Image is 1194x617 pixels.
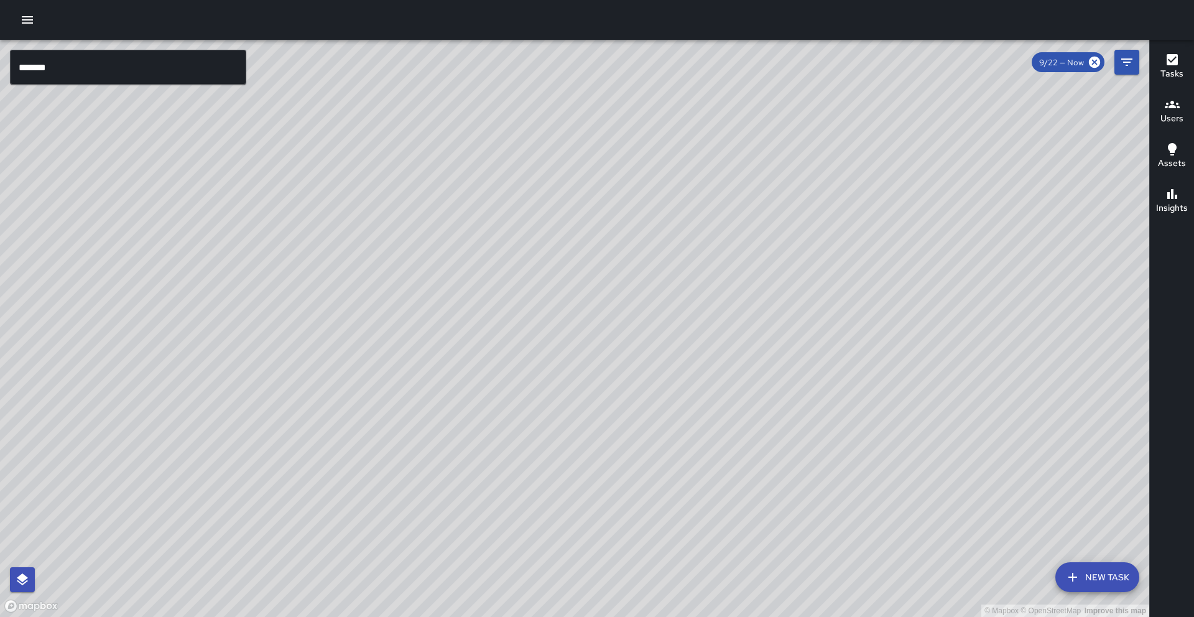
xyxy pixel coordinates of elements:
[1150,90,1194,134] button: Users
[1150,179,1194,224] button: Insights
[1032,57,1091,68] span: 9/22 — Now
[1158,157,1186,170] h6: Assets
[1032,52,1104,72] div: 9/22 — Now
[1156,202,1188,215] h6: Insights
[1055,562,1139,592] button: New Task
[1150,134,1194,179] button: Assets
[1160,67,1183,81] h6: Tasks
[1150,45,1194,90] button: Tasks
[1114,50,1139,75] button: Filters
[1160,112,1183,126] h6: Users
